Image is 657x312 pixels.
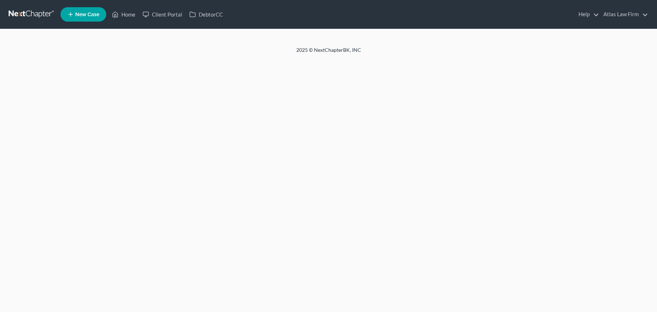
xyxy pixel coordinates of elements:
[600,8,648,21] a: Atlas Law Firm
[186,8,226,21] a: DebtorCC
[60,7,106,22] new-legal-case-button: New Case
[123,46,534,59] div: 2025 © NextChapterBK, INC
[575,8,599,21] a: Help
[108,8,139,21] a: Home
[139,8,186,21] a: Client Portal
